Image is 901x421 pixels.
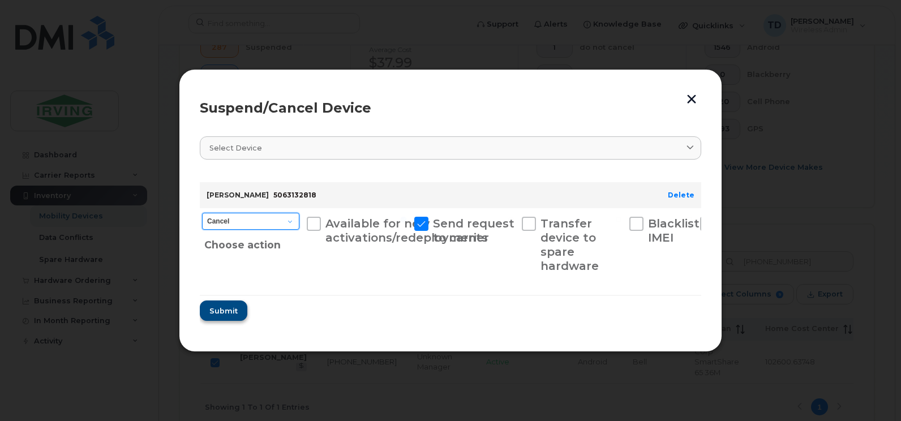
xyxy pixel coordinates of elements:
div: Choose action [204,232,300,254]
span: Send request to carrier [433,217,514,244]
a: Delete [668,191,694,199]
input: Blacklist IMEI [616,217,621,222]
span: Available for new activations/redeployments [325,217,488,244]
span: Transfer device to spare hardware [540,217,599,273]
span: Submit [209,306,238,316]
a: Select device [200,136,701,160]
span: Blacklist IMEI [648,217,700,244]
input: Transfer device to spare hardware [508,217,514,222]
div: Suspend/Cancel Device [200,101,701,115]
button: Submit [200,300,247,321]
input: Available for new activations/redeployments [293,217,299,222]
span: 5063132818 [273,191,316,199]
strong: [PERSON_NAME] [207,191,269,199]
input: New Username [687,217,692,222]
input: Send request to carrier [401,217,406,222]
span: Select device [209,143,262,153]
